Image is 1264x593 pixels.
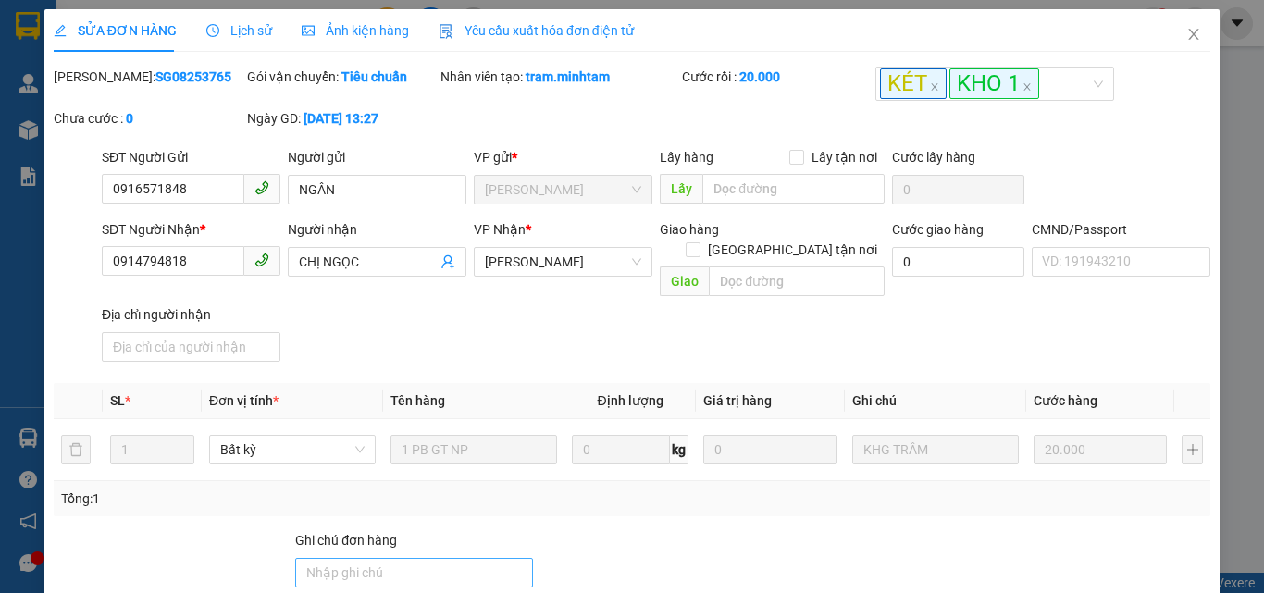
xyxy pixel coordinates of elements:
input: Dọc đường [709,266,885,296]
span: SL [110,393,125,408]
input: Địa chỉ của người nhận [102,332,280,362]
span: Định lượng [597,393,663,408]
span: user-add [440,254,455,269]
div: Chưa cước : [54,108,243,129]
div: Cước rồi : [682,67,872,87]
b: 20.000 [739,69,780,84]
span: SỬA ĐƠN HÀNG [54,23,177,38]
span: picture [302,24,315,37]
span: Giao hàng [660,222,719,237]
span: KHO 1 [949,68,1039,99]
strong: MĐH: [65,42,212,62]
span: N.gửi: [6,82,161,96]
span: Giá trị hàng [703,393,772,408]
span: Ảnh kiện hàng [302,23,409,38]
input: Ghi chú đơn hàng [295,558,533,587]
b: tram.minhtam [526,69,610,84]
span: [GEOGRAPHIC_DATA] tận nơi [700,240,885,260]
div: CMND/Passport [1032,219,1210,240]
div: [PERSON_NAME]: [54,67,243,87]
span: kg [670,435,688,464]
input: Cước giao hàng [892,247,1024,277]
input: Ghi Chú [852,435,1019,464]
b: [DATE] 13:27 [304,111,378,126]
b: SG08253765 [155,69,231,84]
div: Gói vận chuyển: [247,67,437,87]
button: plus [1182,435,1203,464]
div: Người nhận [288,219,466,240]
span: 0373496131 [135,116,209,130]
b: 0 [126,111,133,126]
span: [DATE]- [38,8,155,22]
span: 0707461167 [87,82,161,96]
div: Tổng: 1 [61,488,489,509]
input: VD: Bàn, Ghế [390,435,557,464]
div: SĐT Người Nhận [102,219,280,240]
span: close [1186,27,1201,42]
span: 12:17:24 [DATE] [83,99,176,113]
span: Lấy hàng [660,150,713,165]
span: close [1022,82,1032,92]
img: icon [439,24,453,39]
button: Close [1168,9,1220,61]
span: Tên hàng [390,393,445,408]
label: Cước lấy hàng [892,150,975,165]
div: Người gửi [288,147,466,167]
div: Địa chỉ người nhận [102,304,280,325]
span: phone [254,253,269,267]
div: SĐT Người Gửi [102,147,280,167]
th: Ghi chú [845,383,1026,419]
span: phone [254,180,269,195]
span: edit [54,24,67,37]
input: Dọc đường [702,174,885,204]
span: Yêu cầu xuất hóa đơn điện tử [439,23,634,38]
span: 14:08- [6,8,155,22]
span: Hồ Chí Minh [485,176,641,204]
b: Tiêu chuẩn [341,69,407,84]
span: VP Nhận [474,222,526,237]
span: KÉT [880,68,947,99]
span: Lấy [660,174,702,204]
span: [PERSON_NAME] [80,10,155,22]
div: Nhân viên tạo: [440,67,678,87]
div: VP gửi [474,147,652,167]
input: Cước lấy hàng [892,175,1024,204]
span: Lịch sử [206,23,272,38]
span: Ngã Tư Huyện [485,248,641,276]
span: N.nhận: [6,116,209,130]
input: 0 [703,435,836,464]
div: Ngày GD: [247,108,437,129]
span: Cước hàng [1034,393,1097,408]
span: PARK KUN TAE- [48,116,135,130]
span: CTY CK - [38,82,161,96]
span: Giao [660,266,709,296]
button: delete [61,435,91,464]
span: clock-circle [206,24,219,37]
input: 0 [1034,435,1167,464]
span: Tên hàng: [6,134,213,168]
label: Cước giao hàng [892,222,984,237]
label: Ghi chú đơn hàng [295,533,397,548]
span: 1 BAO DÀI NP 15KG ([GEOGRAPHIC_DATA]) [6,130,213,170]
span: SG08253461 [109,42,213,62]
strong: PHIẾU TRẢ HÀNG [90,25,188,39]
span: Lấy tận nơi [804,147,885,167]
span: Bất kỳ [220,436,365,463]
span: close [930,82,939,92]
span: Đơn vị tính [209,393,279,408]
span: Ngày/ giờ gửi: [6,99,81,113]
